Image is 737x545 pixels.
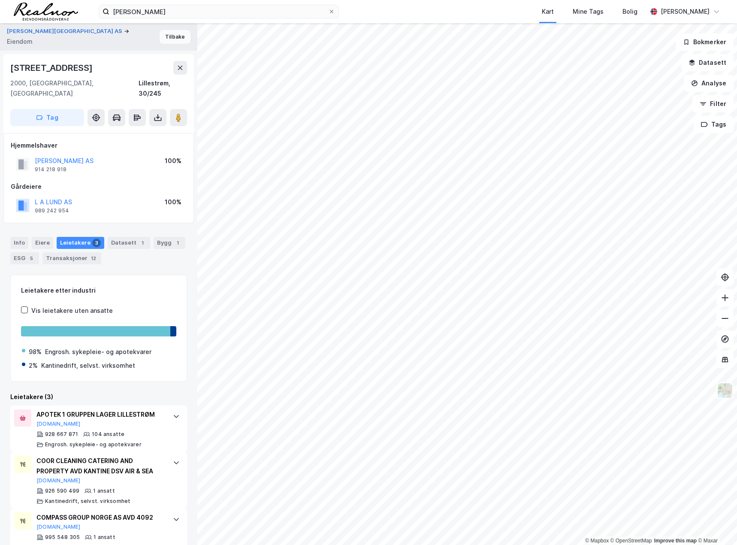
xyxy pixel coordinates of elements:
img: Z [717,382,733,399]
div: ESG [10,252,39,264]
div: APOTEK 1 GRUPPEN LAGER LILLESTRØM [36,409,164,420]
div: 104 ansatte [92,431,124,438]
div: Leietakere (3) [10,392,187,402]
div: 12 [89,254,98,263]
div: 989 242 954 [35,207,69,214]
div: 5 [27,254,36,263]
button: [PERSON_NAME][GEOGRAPHIC_DATA] AS [7,27,124,36]
div: Engrosh. sykepleie- og apotekvarer [45,441,142,448]
a: OpenStreetMap [610,538,652,544]
div: Engrosh. sykepleie- og apotekvarer [45,347,151,357]
div: Datasett [108,237,150,249]
div: Vis leietakere uten ansatte [31,306,113,316]
div: COOR CLEANING CATERING AND PROPERTY AVD KANTINE DSV AIR & SEA [36,456,164,476]
div: [STREET_ADDRESS] [10,61,94,75]
button: Datasett [681,54,734,71]
button: Analyse [684,75,734,92]
div: Gårdeiere [11,182,187,192]
button: Tags [694,116,734,133]
div: COMPASS GROUP NORGE AS AVD 4092 [36,512,164,523]
div: Info [10,237,28,249]
div: 926 590 499 [45,487,79,494]
div: Leietakere etter industri [21,285,176,296]
div: 3 [92,239,101,247]
div: 100% [165,156,181,166]
div: Transaksjoner [42,252,101,264]
div: Kantinedrift, selvst. virksomhet [45,498,130,505]
div: Kantinedrift, selvst. virksomhet [41,360,135,371]
div: Lillestrøm, 30/245 [139,78,187,99]
div: Eiere [32,237,53,249]
input: Søk på adresse, matrikkel, gårdeiere, leietakere eller personer [109,5,328,18]
button: Tilbake [160,30,190,44]
button: [DOMAIN_NAME] [36,524,81,530]
div: Bygg [154,237,185,249]
div: Leietakere [57,237,104,249]
div: Hjemmelshaver [11,140,187,151]
img: realnor-logo.934646d98de889bb5806.png [14,3,78,21]
a: Mapbox [585,538,609,544]
button: [DOMAIN_NAME] [36,477,81,484]
button: Tag [10,109,84,126]
div: Eiendom [7,36,33,47]
a: Improve this map [654,538,697,544]
div: Kart [542,6,554,17]
iframe: Chat Widget [694,504,737,545]
button: Filter [692,95,734,112]
div: 100% [165,197,181,207]
div: Mine Tags [573,6,604,17]
div: Kontrollprogram for chat [694,504,737,545]
div: 2% [29,360,38,371]
div: [PERSON_NAME] [661,6,710,17]
div: 995 548 305 [45,534,80,541]
div: 1 ansatt [93,487,115,494]
div: 1 ansatt [94,534,115,541]
div: Bolig [622,6,637,17]
button: [DOMAIN_NAME] [36,421,81,427]
div: 98% [29,347,42,357]
div: 1 [173,239,182,247]
button: Bokmerker [676,33,734,51]
div: 2000, [GEOGRAPHIC_DATA], [GEOGRAPHIC_DATA] [10,78,139,99]
div: 914 218 918 [35,166,66,173]
div: 1 [138,239,147,247]
div: 928 667 871 [45,431,78,438]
